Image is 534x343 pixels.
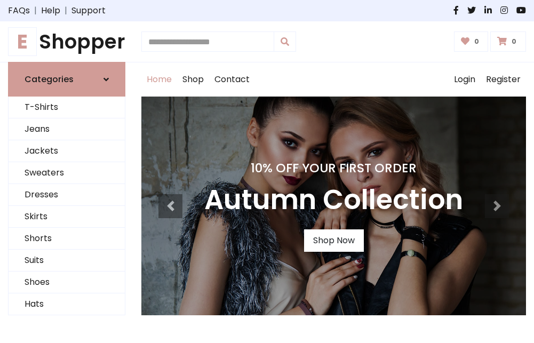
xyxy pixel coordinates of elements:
[449,62,481,97] a: Login
[9,272,125,293] a: Shoes
[8,62,125,97] a: Categories
[9,162,125,184] a: Sweaters
[71,4,106,17] a: Support
[25,74,74,84] h6: Categories
[8,27,37,56] span: E
[454,31,489,52] a: 0
[9,118,125,140] a: Jeans
[8,4,30,17] a: FAQs
[9,184,125,206] a: Dresses
[30,4,41,17] span: |
[60,4,71,17] span: |
[209,62,255,97] a: Contact
[204,161,463,176] h4: 10% Off Your First Order
[8,30,125,53] h1: Shopper
[8,30,125,53] a: EShopper
[509,37,519,46] span: 0
[490,31,526,52] a: 0
[481,62,526,97] a: Register
[9,250,125,272] a: Suits
[9,206,125,228] a: Skirts
[472,37,482,46] span: 0
[141,62,177,97] a: Home
[9,293,125,315] a: Hats
[204,184,463,217] h3: Autumn Collection
[304,229,364,252] a: Shop Now
[9,97,125,118] a: T-Shirts
[41,4,60,17] a: Help
[9,140,125,162] a: Jackets
[9,228,125,250] a: Shorts
[177,62,209,97] a: Shop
